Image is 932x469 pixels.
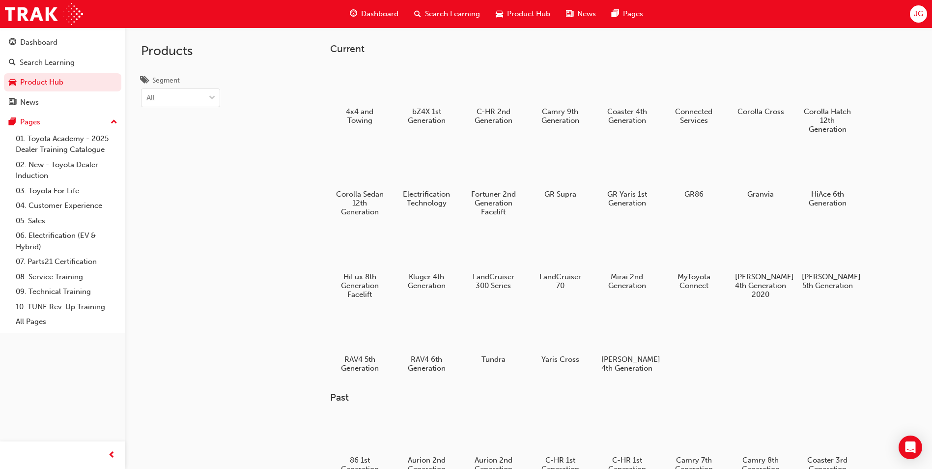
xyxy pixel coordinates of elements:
a: 4x4 and Towing [330,62,389,128]
span: search-icon [9,59,16,67]
a: MyToyota Connect [664,228,723,293]
h5: bZ4X 1st Generation [401,107,452,125]
h5: Kluger 4th Generation [401,272,452,290]
a: Product Hub [4,73,121,91]
h5: Fortuner 2nd Generation Facelift [468,190,519,216]
a: Camry 9th Generation [531,62,590,128]
h5: Corolla Cross [735,107,787,116]
h5: [PERSON_NAME] 4th Generation 2020 [735,272,787,299]
div: Segment [152,76,180,86]
h5: Tundra [468,355,519,364]
span: pages-icon [9,118,16,127]
a: Electrification Technology [397,145,456,211]
h5: GR Yaris 1st Generation [601,190,653,207]
h5: RAV4 5th Generation [334,355,386,373]
h5: LandCruiser 300 Series [468,272,519,290]
h5: MyToyota Connect [668,272,720,290]
a: Dashboard [4,33,121,52]
span: prev-icon [108,449,115,462]
h5: [PERSON_NAME] 5th Generation [802,272,853,290]
h2: Products [141,43,220,59]
h5: HiLux 8th Generation Facelift [334,272,386,299]
h5: Corolla Hatch 12th Generation [802,107,853,134]
span: Dashboard [361,8,398,20]
a: GR86 [664,145,723,202]
h5: C-HR 2nd Generation [468,107,519,125]
a: Search Learning [4,54,121,72]
h5: Coaster 4th Generation [601,107,653,125]
a: 01. Toyota Academy - 2025 Dealer Training Catalogue [12,131,121,157]
a: RAV4 5th Generation [330,310,389,376]
div: News [20,97,39,108]
span: Product Hub [507,8,550,20]
div: All [146,92,155,104]
div: Open Intercom Messenger [899,436,922,459]
a: [PERSON_NAME] 4th Generation 2020 [731,228,790,302]
span: car-icon [9,78,16,87]
h3: Past [330,392,888,403]
span: Pages [623,8,643,20]
h5: Connected Services [668,107,720,125]
h5: [PERSON_NAME] 4th Generation [601,355,653,373]
span: down-icon [209,92,216,105]
a: [PERSON_NAME] 4th Generation [597,310,656,376]
button: DashboardSearch LearningProduct HubNews [4,31,121,113]
h5: Mirai 2nd Generation [601,272,653,290]
a: RAV4 6th Generation [397,310,456,376]
a: search-iconSearch Learning [406,4,488,24]
h5: LandCruiser 70 [535,272,586,290]
a: 10. TUNE Rev-Up Training [12,299,121,315]
a: Coaster 4th Generation [597,62,656,128]
a: news-iconNews [558,4,604,24]
a: Corolla Hatch 12th Generation [798,62,857,137]
span: guage-icon [350,8,357,20]
a: Mirai 2nd Generation [597,228,656,293]
span: pages-icon [612,8,619,20]
h5: Yaris Cross [535,355,586,364]
a: [PERSON_NAME] 5th Generation [798,228,857,293]
a: C-HR 2nd Generation [464,62,523,128]
div: Search Learning [20,57,75,68]
h5: HiAce 6th Generation [802,190,853,207]
h5: Electrification Technology [401,190,452,207]
a: 03. Toyota For Life [12,183,121,199]
span: guage-icon [9,38,16,47]
a: 02. New - Toyota Dealer Induction [12,157,121,183]
h5: GR86 [668,190,720,199]
a: Connected Services [664,62,723,128]
a: Tundra [464,310,523,367]
a: Granvia [731,145,790,202]
a: bZ4X 1st Generation [397,62,456,128]
a: Kluger 4th Generation [397,228,456,293]
a: News [4,93,121,112]
h5: RAV4 6th Generation [401,355,452,373]
a: 07. Parts21 Certification [12,254,121,269]
a: HiLux 8th Generation Facelift [330,228,389,302]
a: Fortuner 2nd Generation Facelift [464,145,523,220]
a: HiAce 6th Generation [798,145,857,211]
h5: Corolla Sedan 12th Generation [334,190,386,216]
h5: Camry 9th Generation [535,107,586,125]
a: 08. Service Training [12,269,121,285]
h5: 4x4 and Towing [334,107,386,125]
a: 05. Sales [12,213,121,229]
a: Trak [5,3,83,25]
span: news-icon [566,8,573,20]
a: LandCruiser 70 [531,228,590,293]
span: car-icon [496,8,503,20]
a: LandCruiser 300 Series [464,228,523,293]
h5: Granvia [735,190,787,199]
span: News [577,8,596,20]
a: pages-iconPages [604,4,651,24]
a: 06. Electrification (EV & Hybrid) [12,228,121,254]
div: Dashboard [20,37,57,48]
a: Yaris Cross [531,310,590,367]
a: Corolla Sedan 12th Generation [330,145,389,220]
a: 04. Customer Experience [12,198,121,213]
a: GR Yaris 1st Generation [597,145,656,211]
a: Corolla Cross [731,62,790,119]
span: tags-icon [141,77,148,86]
a: 09. Technical Training [12,284,121,299]
a: All Pages [12,314,121,329]
h3: Current [330,43,888,55]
